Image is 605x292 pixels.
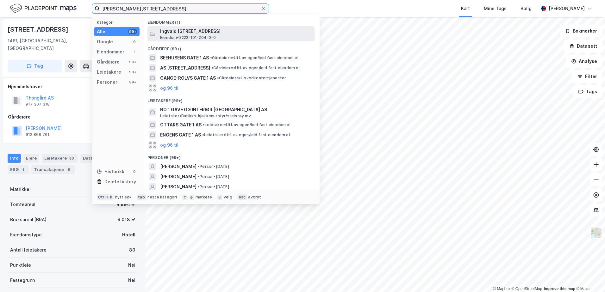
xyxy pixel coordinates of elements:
[116,201,135,208] div: 4 894 ㎡
[564,40,602,52] button: Datasett
[211,65,301,70] span: Gårdeiere • Utl. av egen/leid fast eiendom el.
[142,15,320,26] div: Eiendommer (1)
[142,41,320,53] div: Gårdeiere (99+)
[198,184,229,189] span: Person • [DATE]
[202,132,204,137] span: •
[160,173,196,180] span: [PERSON_NAME]
[97,58,120,66] div: Gårdeiere
[202,132,291,137] span: Leietaker • Utl. av egen/leid fast eiendom el.
[560,25,602,37] button: Bokmerker
[160,84,178,92] button: og 96 til
[160,27,312,35] span: Ingvald [STREET_ADDRESS]
[461,5,470,12] div: Kart
[521,5,532,12] div: Bolig
[10,231,42,239] div: Eiendomstype
[566,55,602,68] button: Analyse
[10,261,31,269] div: Punktleie
[8,113,138,121] div: Gårdeiere
[132,49,137,54] div: 1
[42,154,78,163] div: Leietakere
[10,201,35,208] div: Tomteareal
[128,261,135,269] div: Nei
[160,64,210,72] span: AS [STREET_ADDRESS]
[160,141,178,149] button: og 96 til
[104,178,136,186] div: Delete history
[512,287,542,291] a: OpenStreetMap
[132,169,137,174] div: 0
[20,167,26,173] div: 1
[210,55,212,60] span: •
[97,38,113,46] div: Google
[117,216,135,223] div: 9 018 ㎡
[128,80,137,85] div: 99+
[66,167,72,173] div: 5
[198,164,229,169] span: Person • [DATE]
[8,83,138,90] div: Hjemmelshaver
[210,55,299,60] span: Gårdeiere • Utl. av egen/leid fast eiendom el.
[26,102,50,107] div: 917 307 318
[211,65,213,70] span: •
[97,20,140,25] div: Kategori
[484,5,507,12] div: Mine Tags
[493,287,510,291] a: Mapbox
[203,122,205,127] span: •
[160,163,196,170] span: [PERSON_NAME]
[8,60,62,72] button: Tag
[115,195,132,200] div: nytt søk
[97,78,117,86] div: Personer
[573,85,602,98] button: Tags
[100,4,261,13] input: Søk på adresse, matrikkel, gårdeiere, leietakere eller personer
[160,54,209,62] span: SEEHUSENS GATE 1 AS
[160,131,201,139] span: ENGENS GATE 1 AS
[160,35,216,40] span: Eiendom • 3222-101-204-0-0
[122,231,135,239] div: Hotell
[10,3,77,14] img: logo.f888ab2527a4732fd821a326f86c7f29.svg
[160,183,196,191] span: [PERSON_NAME]
[129,246,135,254] div: 80
[198,174,200,179] span: •
[217,76,219,80] span: •
[97,48,124,56] div: Eiendommer
[198,174,229,179] span: Person • [DATE]
[160,113,252,119] span: Leietaker • Butikkh. kjøkkenutstyr/steintøy mv.
[572,70,602,83] button: Filter
[128,277,135,284] div: Nei
[97,68,121,76] div: Leietakere
[142,150,320,161] div: Personer (99+)
[128,29,137,34] div: 99+
[147,195,177,200] div: neste kategori
[137,194,146,200] div: tab
[573,262,605,292] div: Kontrollprogram for chat
[224,195,232,200] div: velg
[8,165,29,174] div: ESG
[10,246,47,254] div: Antall leietakere
[198,164,200,169] span: •
[97,28,105,35] div: Alle
[10,277,35,284] div: Festegrunn
[160,121,202,129] span: OTTARS GATE 1 AS
[160,74,216,82] span: GANGE-ROLVS GATE 1 AS
[128,59,137,64] div: 99+
[198,184,200,189] span: •
[160,106,312,113] span: NO 1 GAVE OG INTERIØR [GEOGRAPHIC_DATA] AS
[23,154,39,163] div: Eiere
[590,227,602,239] img: Z
[10,186,31,193] div: Matrikkel
[217,76,286,81] span: Gårdeiere • Hovedkontortjenester
[80,154,104,163] div: Datasett
[573,262,605,292] iframe: Chat Widget
[97,194,114,200] div: Ctrl + k
[248,195,261,200] div: avbryt
[8,37,101,52] div: 1461, [GEOGRAPHIC_DATA], [GEOGRAPHIC_DATA]
[203,122,291,127] span: Leietaker • Utl. av egen/leid fast eiendom el.
[142,93,320,105] div: Leietakere (99+)
[196,195,212,200] div: markere
[31,165,75,174] div: Transaksjoner
[8,154,21,163] div: Info
[26,132,49,137] div: 912 868 761
[549,5,585,12] div: [PERSON_NAME]
[544,287,575,291] a: Improve this map
[68,155,75,161] div: 80
[10,216,47,223] div: Bruksareal (BRA)
[237,194,247,200] div: esc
